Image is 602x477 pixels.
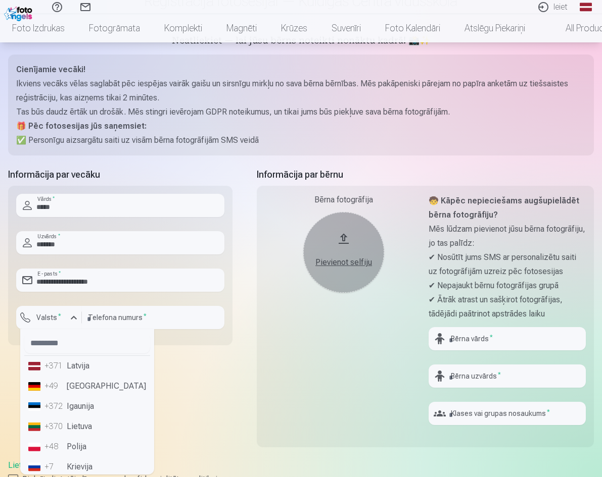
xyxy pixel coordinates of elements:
[429,250,586,279] p: ✔ Nosūtīt jums SMS ar personalizētu saiti uz fotogrāfijām uzreiz pēc fotosesijas
[77,14,152,42] a: Fotogrāmata
[429,293,586,321] p: ✔ Ātrāk atrast un sašķirot fotogrāfijas, tādējādi paātrinot apstrādes laiku
[8,460,72,470] a: Lietošanas līgums
[257,168,594,182] h5: Informācija par bērnu
[32,312,65,323] label: Valsts
[24,376,150,396] li: [GEOGRAPHIC_DATA]
[16,77,586,105] p: Ikviens vecāks vēlas saglabāt pēc iespējas vairāk gaišu un sirsnīgu mirkļu no sava bērna bērnības...
[4,4,35,21] img: /fa1
[44,360,65,372] div: +371
[44,380,65,392] div: +49
[269,14,319,42] a: Krūzes
[452,14,537,42] a: Atslēgu piekariņi
[24,396,150,416] li: Igaunija
[24,356,150,376] li: Latvija
[265,194,422,206] div: Bērna fotogrāfija
[44,400,65,412] div: +372
[152,14,214,42] a: Komplekti
[24,437,150,457] li: Polija
[44,461,65,473] div: +7
[429,222,586,250] p: Mēs lūdzam pievienot jūsu bērna fotogrāfiju, jo tas palīdz:
[313,256,374,269] div: Pievienot selfiju
[8,168,233,182] h5: Informācija par vecāku
[16,306,82,329] button: Valsts*
[319,14,373,42] a: Suvenīri
[429,196,579,220] strong: 🧒 Kāpēc nepieciešams augšupielādēt bērna fotogrāfiju?
[24,416,150,437] li: Lietuva
[303,212,384,293] button: Pievienot selfiju
[214,14,269,42] a: Magnēti
[16,65,85,74] strong: Cienījamie vecāki!
[373,14,452,42] a: Foto kalendāri
[44,441,65,453] div: +48
[16,121,147,131] strong: 🎁 Pēc fotosesijas jūs saņemsiet:
[24,457,150,477] li: Krievija
[16,133,586,147] p: ✅ Personīgu aizsargātu saiti uz visām bērna fotogrāfijām SMS veidā
[16,105,586,119] p: Tas būs daudz ērtāk un drošāk. Mēs stingri ievērojam GDPR noteikumus, un tikai jums būs piekļuve ...
[429,279,586,293] p: ✔ Nepajaukt bērnu fotogrāfijas grupā
[44,420,65,433] div: +370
